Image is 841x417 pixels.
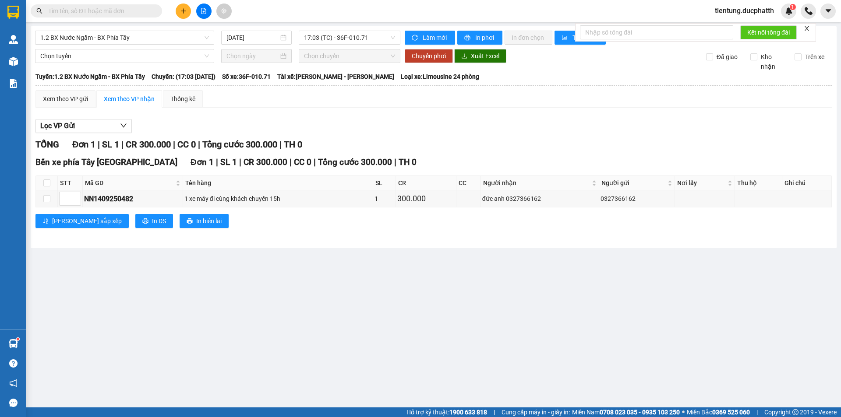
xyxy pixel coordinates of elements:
span: copyright [792,409,799,415]
span: | [314,157,316,167]
button: sort-ascending[PERSON_NAME] sắp xếp [35,214,129,228]
span: Chọn tuyến [40,49,209,63]
span: 1.2 BX Nước Ngầm - BX Phía Tây [40,31,209,44]
span: In biên lai [196,216,222,226]
div: Thống kê [170,94,195,104]
span: Người gửi [601,178,666,188]
button: printerIn DS [135,214,173,228]
span: Lọc VP Gửi [40,120,75,131]
span: | [290,157,292,167]
span: Miền Nam [572,407,680,417]
span: | [121,139,124,150]
img: icon-new-feature [785,7,793,15]
span: | [279,139,282,150]
span: Kho nhận [757,52,788,71]
button: aim [216,4,232,19]
img: phone-icon [805,7,813,15]
span: search [36,8,42,14]
span: | [198,139,200,150]
span: sync [412,35,419,42]
button: downloadXuất Excel [454,49,506,63]
span: ⚪️ [682,410,685,414]
span: | [173,139,175,150]
span: Kết nối tổng đài [747,28,790,37]
span: TH 0 [399,157,417,167]
button: file-add [196,4,212,19]
span: sort-ascending [42,218,49,225]
span: Số xe: 36F-010.71 [222,72,271,81]
span: caret-down [824,7,832,15]
button: printerIn biên lai [180,214,229,228]
span: question-circle [9,359,18,368]
span: 17:03 (TC) - 36F-010.71 [304,31,395,44]
span: CR 300.000 [244,157,287,167]
button: Kết nối tổng đài [740,25,797,39]
span: SL 1 [102,139,119,150]
span: Người nhận [483,178,590,188]
th: CC [456,176,481,190]
span: | [239,157,241,167]
img: logo-vxr [7,6,19,19]
span: Mã GD [85,178,174,188]
button: bar-chartThống kê [555,31,606,45]
span: | [494,407,495,417]
span: Nơi lấy [677,178,725,188]
span: CC 0 [294,157,311,167]
span: | [98,139,100,150]
span: Cung cấp máy in - giấy in: [502,407,570,417]
span: Miền Bắc [687,407,750,417]
span: Bến xe phía Tây [GEOGRAPHIC_DATA] [35,157,177,167]
span: Chọn chuyến [304,49,395,63]
span: download [461,53,467,60]
span: Đã giao [713,52,741,62]
span: aim [221,8,227,14]
th: CR [396,176,456,190]
input: 14/09/2025 [226,33,279,42]
span: down [120,122,127,129]
strong: 0708 023 035 - 0935 103 250 [600,409,680,416]
span: | [216,157,218,167]
th: SL [373,176,396,190]
strong: 0369 525 060 [712,409,750,416]
div: 1 xe máy đi cùng khách chuyến 15h [184,194,371,203]
span: Đơn 1 [191,157,214,167]
span: | [394,157,396,167]
strong: 1900 633 818 [449,409,487,416]
span: TH 0 [284,139,302,150]
img: warehouse-icon [9,339,18,348]
span: Tài xế: [PERSON_NAME] - [PERSON_NAME] [277,72,394,81]
input: Tìm tên, số ĐT hoặc mã đơn [48,6,152,16]
sup: 1 [790,4,796,10]
span: 1 [791,4,794,10]
span: notification [9,379,18,387]
div: 300.000 [397,193,455,205]
span: plus [180,8,187,14]
span: [PERSON_NAME] sắp xếp [52,216,122,226]
span: In phơi [475,33,495,42]
button: plus [176,4,191,19]
span: Xuất Excel [471,51,499,61]
span: Trên xe [802,52,828,62]
span: printer [142,218,148,225]
span: Loại xe: Limousine 24 phòng [401,72,479,81]
img: warehouse-icon [9,57,18,66]
th: STT [58,176,83,190]
span: Đơn 1 [72,139,95,150]
span: SL 1 [220,157,237,167]
span: TỔNG [35,139,59,150]
span: Tổng cước 300.000 [318,157,392,167]
span: | [756,407,758,417]
span: printer [464,35,472,42]
th: Thu hộ [735,176,782,190]
img: solution-icon [9,79,18,88]
span: Hỗ trợ kỹ thuật: [406,407,487,417]
span: In DS [152,216,166,226]
button: printerIn phơi [457,31,502,45]
span: Làm mới [423,33,448,42]
td: NN1409250482 [83,190,183,207]
div: Xem theo VP nhận [104,94,155,104]
div: Xem theo VP gửi [43,94,88,104]
b: Tuyến: 1.2 BX Nước Ngầm - BX Phía Tây [35,73,145,80]
th: Ghi chú [782,176,832,190]
span: message [9,399,18,407]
